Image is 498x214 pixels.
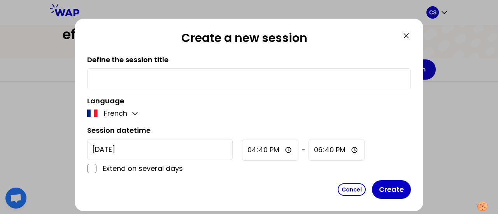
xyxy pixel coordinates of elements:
button: Create [372,180,411,199]
label: Session datetime [87,125,151,135]
button: Cancel [338,183,366,196]
span: - [302,144,305,155]
h2: Create a new session [87,31,402,48]
label: Language [87,96,124,106]
p: French [104,108,127,119]
label: Define the session title [87,55,168,64]
input: YYYY-M-D [87,139,233,160]
p: Extend on several days [103,163,233,174]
